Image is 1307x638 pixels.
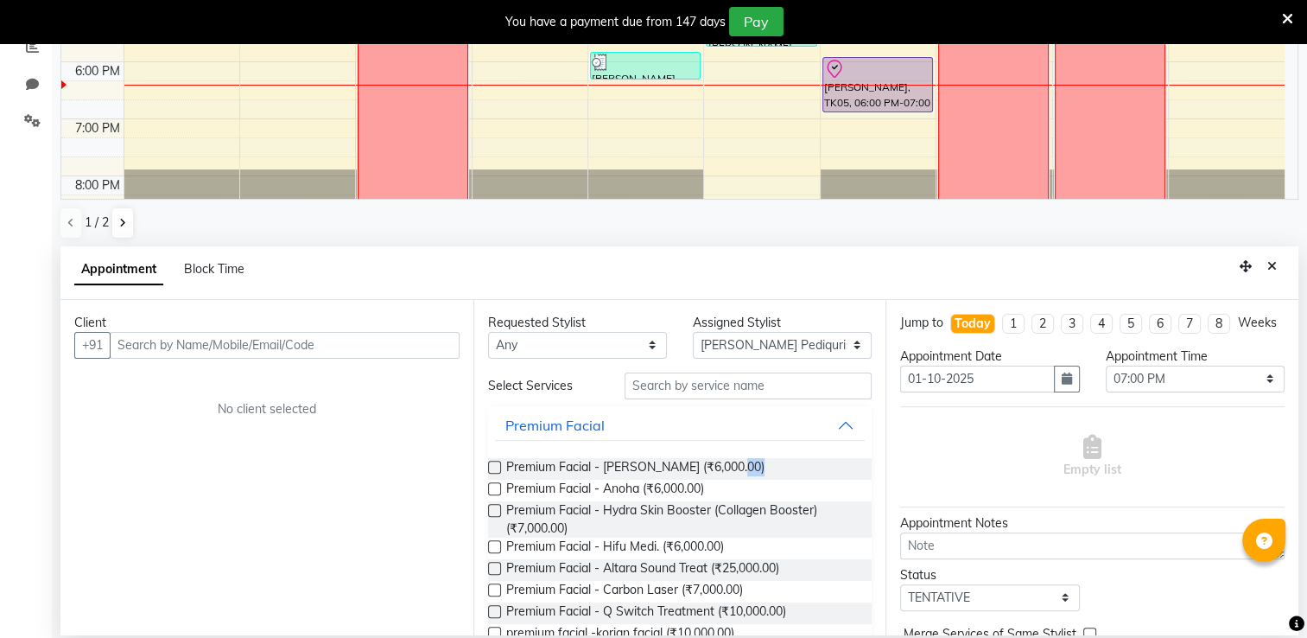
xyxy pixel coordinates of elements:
[506,480,704,501] span: Premium Facial - Anoha (₹6,000.00)
[506,581,743,603] span: Premium Facial - Carbon Laser (₹7,000.00)
[1063,435,1121,479] span: Empty list
[900,566,1079,584] div: Status
[1120,314,1142,334] li: 5
[505,13,726,31] div: You have a payment due from 147 days
[1149,314,1171,334] li: 6
[110,332,460,359] input: Search by Name/Mobile/Email/Code
[506,538,724,559] span: Premium Facial - Hifu Medi. (₹6,000.00)
[625,373,872,399] input: Search by service name
[72,119,124,137] div: 7:00 PM
[1106,348,1285,366] div: Appointment Time
[1259,253,1285,280] button: Close
[488,314,667,332] div: Requested Stylist
[823,58,932,112] div: [PERSON_NAME], TK05, 06:00 PM-07:00 PM, Hair Therphy - Regular Hair Massage
[1237,314,1276,332] div: Weeks
[495,410,866,441] button: Premium Facial
[1061,314,1083,334] li: 3
[74,314,460,332] div: Client
[505,415,605,436] div: Premium Facial
[506,559,779,581] span: Premium Facial - Altara Sound Treat (₹25,000.00)
[1090,314,1113,334] li: 4
[72,176,124,195] div: 8:00 PM
[900,348,1079,366] div: Appointment Date
[900,366,1054,392] input: yyyy-mm-dd
[506,603,786,624] span: Premium Facial - Q Switch Treatment (₹10,000.00)
[1031,314,1054,334] li: 2
[900,314,943,332] div: Jump to
[74,254,163,285] span: Appointment
[184,261,244,277] span: Block Time
[1208,314,1230,334] li: 8
[955,315,991,333] div: Today
[506,458,765,480] span: Premium Facial - [PERSON_NAME] (₹6,000.00)
[116,400,418,418] div: No client selected
[72,62,124,80] div: 6:00 PM
[1002,314,1025,334] li: 1
[591,53,700,79] div: [PERSON_NAME], TK08, 05:55 PM-06:25 PM, Threading - Eyebrow
[74,332,111,359] button: +91
[693,314,872,332] div: Assigned Stylist
[729,7,784,36] button: Pay
[85,214,109,232] span: 1 / 2
[506,501,859,538] span: Premium Facial - Hydra Skin Booster (Collagen Booster) (₹7,000.00)
[1178,314,1201,334] li: 7
[475,377,612,395] div: Select Services
[900,514,1285,533] div: Appointment Notes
